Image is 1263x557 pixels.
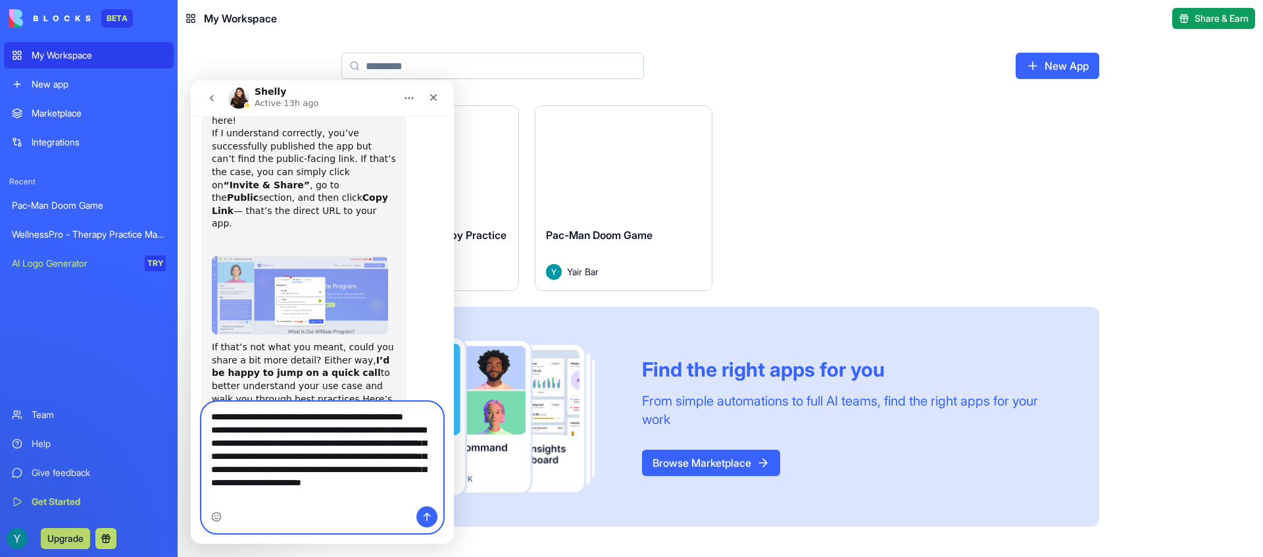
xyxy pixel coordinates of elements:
[145,255,166,271] div: TRY
[32,78,166,91] div: New app
[4,250,174,277] a: AI Logo GeneratorTRY
[4,402,174,428] a: Team
[32,466,166,479] div: Give feedback
[32,408,166,421] div: Team
[7,528,28,549] img: ACg8ocKxvzSR4wIe0pZTNWjZp9-EiZoFISIvkgGRq3DGH50PefrBXg=s96-c
[4,71,174,97] a: New app
[32,495,166,508] div: Get Started
[4,176,174,187] span: Recent
[642,358,1068,381] div: Find the right apps for you
[4,460,174,486] a: Give feedback
[9,9,91,28] img: logo
[101,9,133,28] div: BETA
[4,100,174,126] a: Marketplace
[4,42,174,68] a: My Workspace
[32,437,166,450] div: Help
[4,192,174,219] a: Pac-Man Doom Game
[12,199,166,212] div: Pac-Man Doom Game
[204,11,277,26] span: My Workspace
[4,431,174,457] a: Help
[341,338,621,496] img: Frame_181_egmpey.png
[1016,53,1099,79] a: New App
[12,228,166,241] div: WellnessPro - Therapy Practice Manager
[32,136,166,149] div: Integrations
[4,129,174,155] a: Integrations
[567,265,599,278] span: Yair Bar
[4,489,174,515] a: Get Started
[535,105,712,291] a: Pac-Man Doom GameAvatarYair Bar
[41,528,90,549] button: Upgrade
[546,264,562,280] img: Avatar
[9,9,133,28] a: BETA
[546,228,653,242] span: Pac-Man Doom Game
[4,221,174,248] a: WellnessPro - Therapy Practice Manager
[32,107,166,120] div: Marketplace
[12,257,136,270] div: AI Logo Generator
[226,426,247,447] button: Send a message…
[642,392,1068,429] div: From simple automations to full AI teams, find the right apps for your work
[642,450,780,476] a: Browse Marketplace
[41,531,90,544] a: Upgrade
[32,49,166,62] div: My Workspace
[191,80,454,544] iframe: Intercom live chat
[1195,12,1249,25] span: Share & Earn
[1172,8,1255,29] button: Share & Earn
